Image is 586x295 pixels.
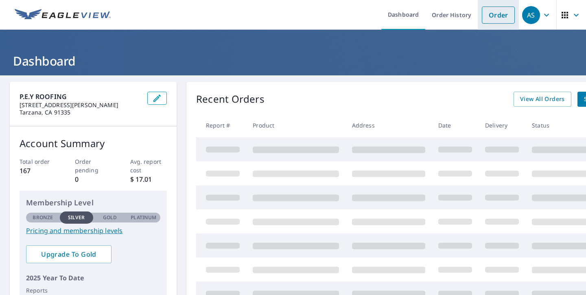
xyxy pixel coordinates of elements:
[33,214,53,221] p: Bronze
[130,174,167,184] p: $ 17.01
[26,197,160,208] p: Membership Level
[20,136,167,151] p: Account Summary
[196,113,246,137] th: Report #
[20,157,57,166] p: Total order
[345,113,432,137] th: Address
[196,92,265,107] p: Recent Orders
[68,214,85,221] p: Silver
[26,245,112,263] a: Upgrade To Gold
[33,250,105,259] span: Upgrade To Gold
[26,226,160,236] a: Pricing and membership levels
[514,92,571,107] a: View All Orders
[20,92,141,101] p: P.E.Y ROOFING
[75,174,112,184] p: 0
[20,109,141,116] p: Tarzana, CA 91335
[479,113,525,137] th: Delivery
[522,6,540,24] div: AS
[482,7,515,24] a: Order
[246,113,345,137] th: Product
[10,53,576,69] h1: Dashboard
[20,166,57,176] p: 167
[75,157,112,174] p: Order pending
[520,94,565,104] span: View All Orders
[130,157,167,174] p: Avg. report cost
[15,9,111,21] img: EV Logo
[131,214,156,221] p: Platinum
[103,214,117,221] p: Gold
[20,101,141,109] p: [STREET_ADDRESS][PERSON_NAME]
[26,273,160,283] p: 2025 Year To Date
[432,113,479,137] th: Date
